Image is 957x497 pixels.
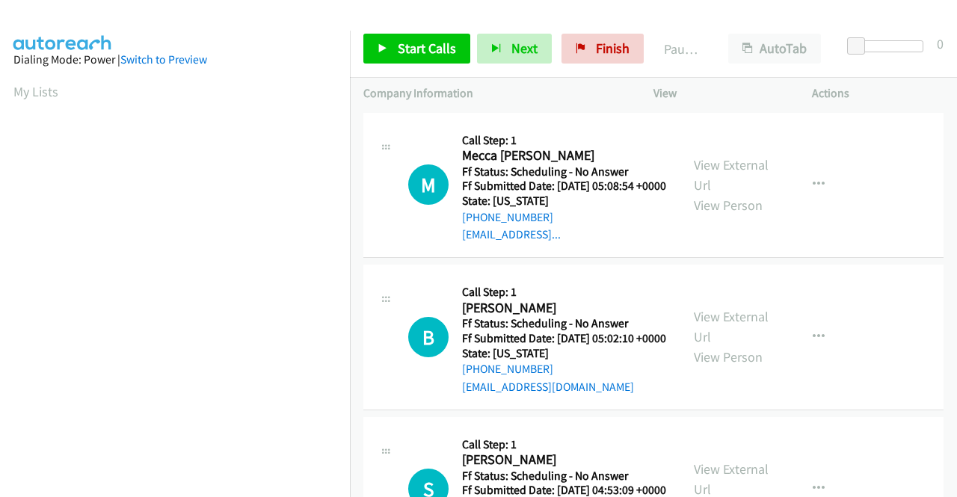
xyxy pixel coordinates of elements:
[561,34,644,64] a: Finish
[477,34,552,64] button: Next
[596,40,630,57] span: Finish
[13,83,58,100] a: My Lists
[462,285,666,300] h5: Call Step: 1
[694,308,769,345] a: View External Url
[462,147,662,164] h2: Mecca [PERSON_NAME]
[694,197,763,214] a: View Person
[462,300,662,317] h2: [PERSON_NAME]
[408,164,449,205] h1: M
[120,52,207,67] a: Switch to Preview
[462,469,666,484] h5: Ff Status: Scheduling - No Answer
[694,156,769,194] a: View External Url
[408,317,449,357] div: The call is yet to be attempted
[664,39,701,59] p: Paused
[694,348,763,365] a: View Person
[408,164,449,205] div: The call is yet to be attempted
[462,380,634,394] a: [EMAIL_ADDRESS][DOMAIN_NAME]
[855,40,923,52] div: Delay between calls (in seconds)
[462,451,662,469] h2: [PERSON_NAME]
[398,40,456,57] span: Start Calls
[462,227,561,241] a: [EMAIL_ADDRESS]...
[728,34,821,64] button: AutoTab
[462,210,553,224] a: [PHONE_NUMBER]
[812,84,944,102] p: Actions
[653,84,785,102] p: View
[462,346,666,361] h5: State: [US_STATE]
[462,164,666,179] h5: Ff Status: Scheduling - No Answer
[408,317,449,357] h1: B
[462,194,666,209] h5: State: [US_STATE]
[937,34,944,54] div: 0
[462,179,666,194] h5: Ff Submitted Date: [DATE] 05:08:54 +0000
[462,133,666,148] h5: Call Step: 1
[363,84,627,102] p: Company Information
[511,40,538,57] span: Next
[462,316,666,331] h5: Ff Status: Scheduling - No Answer
[462,437,666,452] h5: Call Step: 1
[363,34,470,64] a: Start Calls
[462,331,666,346] h5: Ff Submitted Date: [DATE] 05:02:10 +0000
[13,51,336,69] div: Dialing Mode: Power |
[462,362,553,376] a: [PHONE_NUMBER]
